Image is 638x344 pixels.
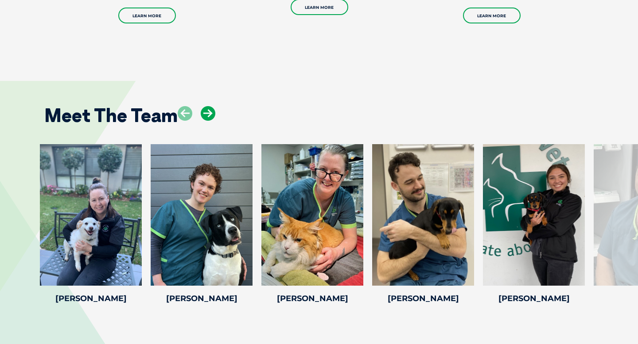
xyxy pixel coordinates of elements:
[261,294,363,302] h4: [PERSON_NAME]
[463,8,521,23] a: Learn More
[44,106,178,125] h2: Meet The Team
[372,294,474,302] h4: [PERSON_NAME]
[118,8,176,23] a: Learn More
[40,294,142,302] h4: [PERSON_NAME]
[151,294,253,302] h4: [PERSON_NAME]
[483,294,585,302] h4: [PERSON_NAME]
